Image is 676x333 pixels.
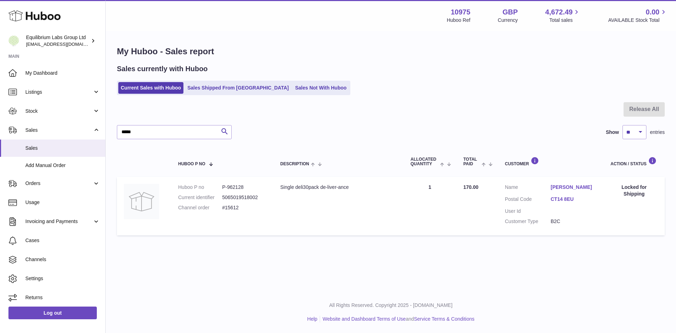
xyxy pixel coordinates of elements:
span: [EMAIL_ADDRESS][DOMAIN_NAME] [26,41,104,47]
h2: Sales currently with Huboo [117,64,208,74]
dt: Postal Code [505,196,551,204]
a: 4,672.49 Total sales [545,7,581,24]
span: ALLOCATED Quantity [411,157,438,166]
a: Current Sales with Huboo [118,82,183,94]
span: Invoicing and Payments [25,218,93,225]
a: Sales Not With Huboo [293,82,349,94]
a: CT14 8EU [551,196,596,203]
h1: My Huboo - Sales report [117,46,665,57]
img: huboo@equilibriumlabs.com [8,36,19,46]
span: Usage [25,199,100,206]
label: Show [606,129,619,136]
strong: 10975 [451,7,470,17]
span: 4,672.49 [545,7,573,17]
span: Add Manual Order [25,162,100,169]
p: All Rights Reserved. Copyright 2025 - [DOMAIN_NAME] [111,302,670,309]
a: Log out [8,307,97,319]
div: Equilibrium Labs Group Ltd [26,34,89,48]
span: Total paid [463,157,480,166]
div: Currency [498,17,518,24]
div: Action / Status [611,157,658,166]
span: AVAILABLE Stock Total [608,17,668,24]
span: Returns [25,294,100,301]
dd: B2C [551,218,596,225]
span: Cases [25,237,100,244]
span: entries [650,129,665,136]
a: [PERSON_NAME] [551,184,596,191]
span: Sales [25,127,93,134]
span: 0.00 [646,7,659,17]
span: Description [280,162,309,166]
dd: #15612 [222,204,266,211]
a: Website and Dashboard Terms of Use [323,316,406,322]
div: Locked for Shipping [611,184,658,197]
span: Channels [25,256,100,263]
a: Help [307,316,318,322]
span: 170.00 [463,184,478,190]
span: My Dashboard [25,70,100,76]
span: Settings [25,275,100,282]
dd: P-962128 [222,184,266,191]
a: Sales Shipped From [GEOGRAPHIC_DATA] [185,82,291,94]
span: Total sales [549,17,581,24]
div: Single deli30pack de-liver-ance [280,184,396,191]
div: Huboo Ref [447,17,470,24]
img: no-photo.jpg [124,184,159,219]
td: 1 [403,177,456,235]
dt: Name [505,184,551,192]
dd: 5065019518002 [222,194,266,201]
dt: Customer Type [505,218,551,225]
li: and [320,316,474,322]
strong: GBP [502,7,518,17]
span: Listings [25,89,93,95]
span: Sales [25,145,100,152]
span: Huboo P no [178,162,205,166]
dt: User Id [505,208,551,215]
dt: Channel order [178,204,222,211]
span: Orders [25,180,93,187]
dt: Current identifier [178,194,222,201]
a: 0.00 AVAILABLE Stock Total [608,7,668,24]
span: Stock [25,108,93,115]
dt: Huboo P no [178,184,222,191]
div: Customer [505,157,596,166]
a: Service Terms & Conditions [414,316,475,322]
